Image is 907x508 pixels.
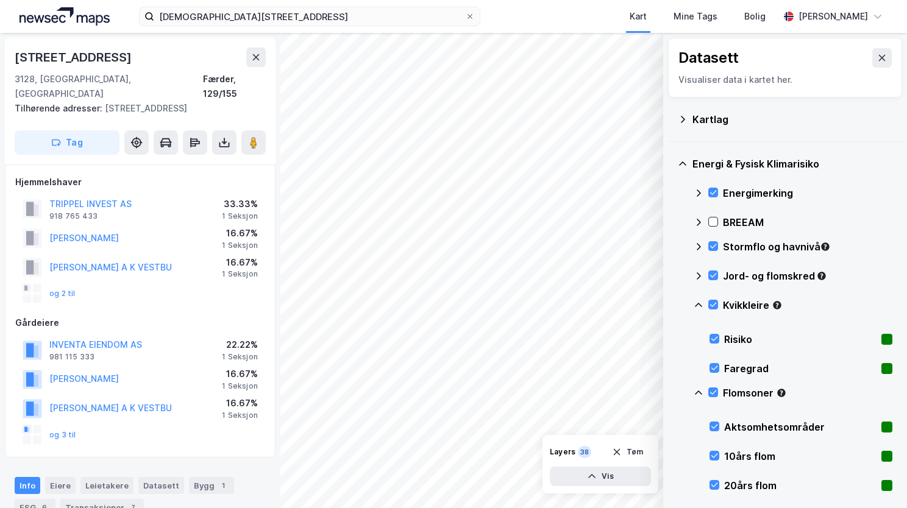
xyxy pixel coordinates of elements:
div: Risiko [724,332,877,347]
div: Tooltip anchor [816,270,827,281]
div: 10års flom [724,449,877,464]
div: Flomsoner [723,386,892,400]
div: 22.22% [222,337,258,352]
div: 38 [578,446,591,458]
div: 3128, [GEOGRAPHIC_DATA], [GEOGRAPHIC_DATA] [15,72,203,101]
div: 1 Seksjon [222,269,258,279]
button: Vis [550,467,651,486]
button: Tøm [604,442,651,462]
div: [PERSON_NAME] [799,9,868,24]
button: Tag [15,130,119,155]
div: Kartlag [692,112,892,127]
div: Hjemmelshaver [15,175,265,189]
div: Leietakere [80,477,133,494]
div: 1 [217,479,229,492]
div: Tooltip anchor [820,241,831,252]
div: 33.33% [222,197,258,211]
div: 16.67% [222,396,258,411]
div: 1 Seksjon [222,241,258,250]
div: 16.67% [222,367,258,381]
img: logo.a4113a55bc3d86da70a041830d287a7e.svg [20,7,110,26]
div: BREEAM [723,215,892,230]
div: Visualiser data i kartet her. [678,72,892,87]
div: [STREET_ADDRESS] [15,101,256,116]
div: Stormflo og havnivå [723,239,892,254]
div: Bygg [189,477,234,494]
div: Bolig [744,9,766,24]
div: Energimerking [723,186,892,200]
div: Tooltip anchor [776,387,787,398]
div: Færder, 129/155 [203,72,266,101]
div: 1 Seksjon [222,411,258,420]
div: 20års flom [724,478,877,493]
div: Tooltip anchor [772,300,783,311]
div: 1 Seksjon [222,381,258,391]
div: Kvikkleire [723,298,892,312]
div: Layers [550,447,575,457]
input: Søk på adresse, matrikkel, gårdeiere, leietakere eller personer [154,7,465,26]
div: Gårdeiere [15,316,265,330]
div: Energi & Fysisk Klimarisiko [692,157,892,171]
div: 1 Seksjon [222,211,258,221]
div: 1 Seksjon [222,352,258,362]
div: 16.67% [222,255,258,270]
div: 981 115 333 [49,352,94,362]
div: Eiere [45,477,76,494]
span: Tilhørende adresser: [15,103,105,113]
div: Aktsomhetsområder [724,420,877,434]
div: 16.67% [222,226,258,241]
div: Mine Tags [674,9,717,24]
div: Datasett [678,48,739,68]
div: [STREET_ADDRESS] [15,48,134,67]
div: Datasett [138,477,184,494]
div: 918 765 433 [49,211,98,221]
div: Faregrad [724,361,877,376]
div: Kart [630,9,647,24]
div: Info [15,477,40,494]
iframe: Chat Widget [846,450,907,508]
div: Jord- og flomskred [723,269,892,283]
